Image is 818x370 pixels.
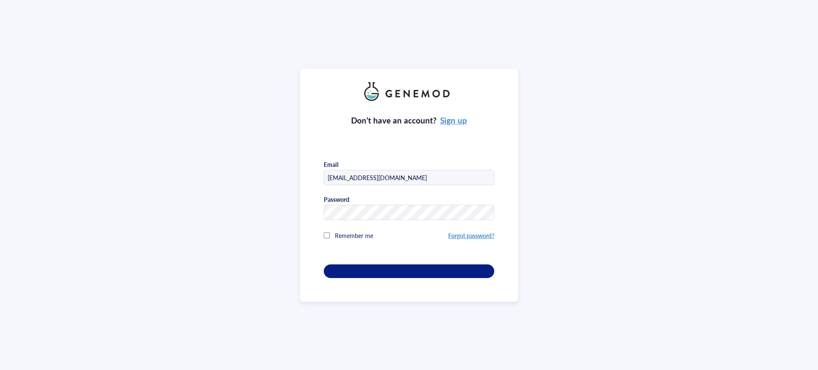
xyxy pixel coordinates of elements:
a: Sign up [440,115,467,126]
div: Email [324,161,338,168]
span: Remember me [335,231,373,240]
div: Don’t have an account? [351,115,467,126]
a: Forgot password? [448,231,494,240]
img: genemod_logo_light-BcqUzbGq.png [364,82,454,101]
div: Password [324,195,349,203]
